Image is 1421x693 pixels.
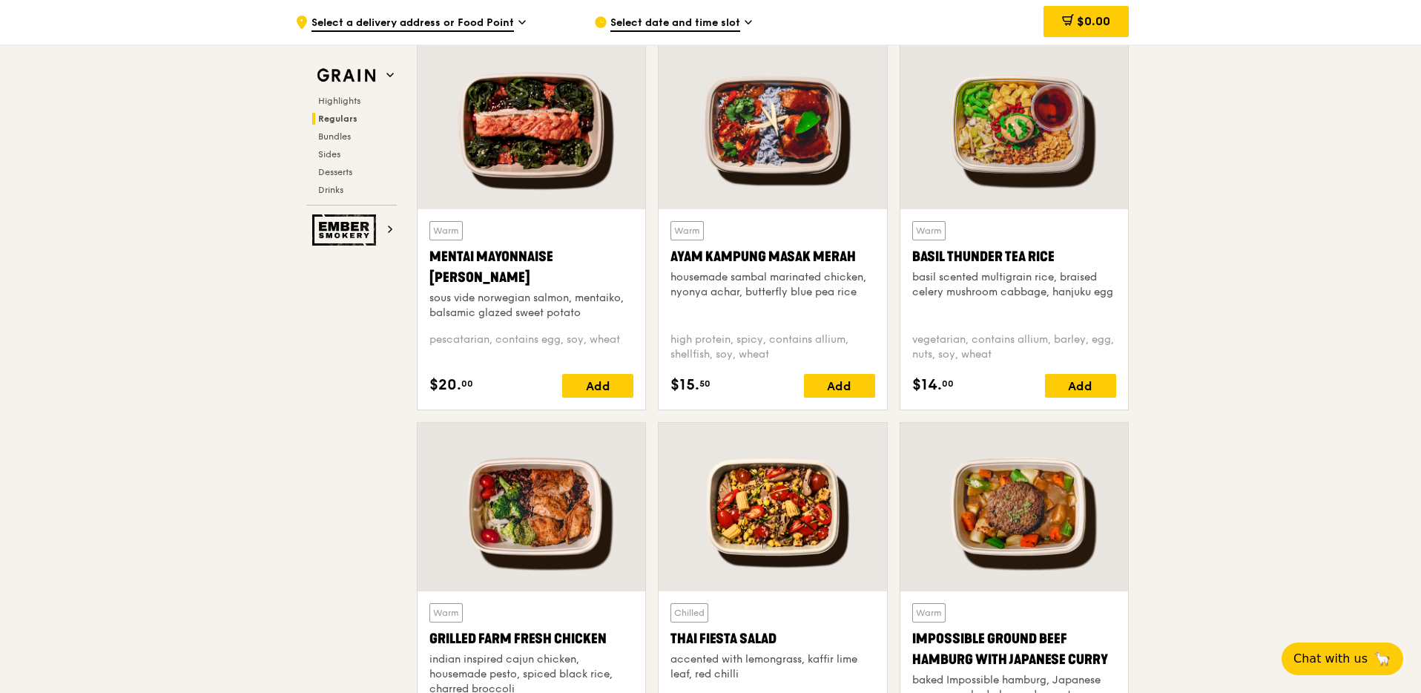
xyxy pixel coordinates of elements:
[429,628,633,649] div: Grilled Farm Fresh Chicken
[429,246,633,288] div: Mentai Mayonnaise [PERSON_NAME]
[318,149,340,160] span: Sides
[1374,650,1391,668] span: 🦙
[912,246,1116,267] div: Basil Thunder Tea Rice
[699,378,710,390] span: 50
[429,291,633,321] div: sous vide norwegian salmon, mentaiko, balsamic glazed sweet potato
[429,221,463,240] div: Warm
[912,270,1116,300] div: basil scented multigrain rice, braised celery mushroom cabbage, hanjuku egg
[312,62,380,89] img: Grain web logo
[318,185,343,195] span: Drinks
[912,603,946,623] div: Warm
[1282,643,1403,675] button: Chat with us🦙
[318,167,352,177] span: Desserts
[1077,14,1110,28] span: $0.00
[670,270,874,300] div: housemade sambal marinated chicken, nyonya achar, butterfly blue pea rice
[461,378,473,390] span: 00
[318,131,351,142] span: Bundles
[562,374,633,398] div: Add
[670,332,874,362] div: high protein, spicy, contains allium, shellfish, soy, wheat
[670,652,874,682] div: accented with lemongrass, kaffir lime leaf, red chilli
[912,628,1116,670] div: Impossible Ground Beef Hamburg with Japanese Curry
[312,214,380,246] img: Ember Smokery web logo
[912,221,946,240] div: Warm
[942,378,954,390] span: 00
[429,603,463,623] div: Warm
[670,374,699,396] span: $15.
[1045,374,1116,398] div: Add
[804,374,875,398] div: Add
[429,332,633,362] div: pescatarian, contains egg, soy, wheat
[311,16,514,32] span: Select a delivery address or Food Point
[1293,650,1368,668] span: Chat with us
[912,374,942,396] span: $14.
[670,628,874,649] div: Thai Fiesta Salad
[429,374,461,396] span: $20.
[670,221,704,240] div: Warm
[670,246,874,267] div: Ayam Kampung Masak Merah
[318,96,360,106] span: Highlights
[610,16,740,32] span: Select date and time slot
[318,114,357,124] span: Regulars
[912,332,1116,362] div: vegetarian, contains allium, barley, egg, nuts, soy, wheat
[670,603,708,623] div: Chilled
